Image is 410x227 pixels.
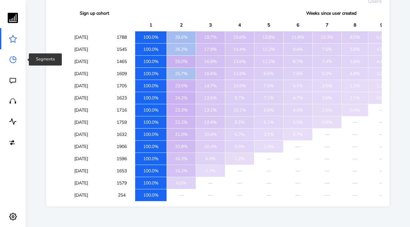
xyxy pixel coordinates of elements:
[313,141,342,153] td: —
[254,19,283,31] th: 5
[313,104,342,116] td: 2.5%
[254,177,283,189] td: —
[196,68,225,80] td: 16.6%
[254,153,283,165] td: —
[283,104,313,116] td: 4.5%
[283,80,313,92] td: 5.1%
[313,165,342,177] td: —
[54,7,135,19] th: Sign up cohort
[54,104,109,116] td: [DATE]
[167,189,196,201] td: —
[225,129,254,141] td: 6.2%
[368,80,395,92] td: 1.2%
[283,116,313,129] td: 3.5%
[254,116,283,129] td: 6.1%
[225,31,254,43] td: 15.6%
[109,141,135,153] td: 1906
[54,80,109,92] td: [DATE]
[342,129,368,141] td: —
[368,165,395,177] td: —
[135,43,167,56] td: 100.0%
[109,31,135,43] td: 1788
[342,177,368,189] td: —
[342,165,368,177] td: —
[54,92,109,104] td: [DATE]
[342,43,368,56] td: 5.8%
[135,19,167,31] th: 1
[254,92,283,104] td: 7.1%
[225,56,254,68] td: 13.6%
[368,189,395,201] td: —
[368,31,395,43] td: 6.9%
[313,56,342,68] td: 7.4%
[283,19,313,31] th: 6
[283,189,313,201] td: —
[54,43,109,56] td: [DATE]
[54,189,109,201] td: [DATE]
[109,129,135,141] td: 1632
[368,141,395,153] td: —
[313,177,342,189] td: —
[254,31,283,43] td: 13.8%
[283,43,313,56] td: 9.4%
[167,141,196,153] td: 20.8%
[167,92,196,104] td: 24.2%
[196,92,225,104] td: 13.5%
[135,104,167,116] td: 100.0%
[135,141,167,153] td: 100.0%
[167,153,196,165] td: 16.3%
[342,19,368,31] th: 8
[225,141,254,153] td: 5.9%
[135,153,167,165] td: 100.0%
[342,104,368,116] td: 0.6%
[135,80,167,92] td: 100.0%
[225,165,254,177] td: —
[109,189,135,201] td: 254
[196,153,225,165] td: 6.6%
[342,68,368,80] td: 4.8%
[167,165,196,177] td: 16.2%
[225,19,254,31] th: 4
[196,177,225,189] td: —
[54,68,109,80] td: [DATE]
[254,80,283,92] td: 7.6%
[254,56,283,68] td: 11.2%
[167,129,196,141] td: 21.0%
[167,19,196,31] th: 2
[225,43,254,56] td: 14.4%
[167,80,196,92] td: 23.5%
[167,43,196,56] td: 26.2%
[283,129,313,141] td: 0.7%
[54,165,109,177] td: [DATE]
[254,189,283,201] td: —
[342,80,368,92] td: 2.3%
[313,31,342,43] td: 10.3%
[368,116,395,129] td: —
[109,43,135,56] td: 1545
[283,177,313,189] td: —
[368,177,395,189] td: —
[135,177,167,189] td: 100.0%
[225,68,254,80] td: 12.6%
[54,141,109,153] td: [DATE]
[54,129,109,141] td: [DATE]
[196,104,225,116] td: 13.1%
[313,153,342,165] td: —
[342,56,368,68] td: 5.8%
[368,43,395,56] td: 4.9%
[283,31,313,43] td: 11.8%
[283,92,313,104] td: 4.7%
[54,31,109,43] td: [DATE]
[313,116,342,129] td: 0.9%
[135,189,167,201] td: 100.0%
[109,116,135,129] td: 1759
[225,104,254,116] td: 10.1%
[54,56,109,68] td: [DATE]
[135,92,167,104] td: 100.0%
[167,68,196,80] td: 25.7%
[109,104,135,116] td: 1716
[109,153,135,165] td: 1596
[135,165,167,177] td: 100.0%
[225,116,254,129] td: 9.3%
[368,153,395,165] td: —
